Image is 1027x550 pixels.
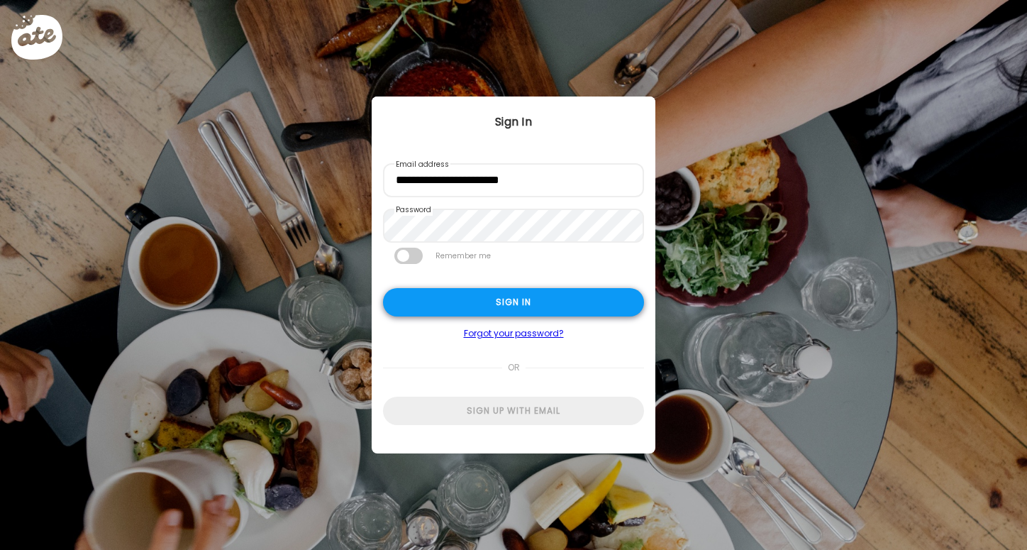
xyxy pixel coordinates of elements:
label: Password [394,204,433,216]
label: Remember me [434,248,492,264]
a: Forgot your password? [383,328,644,339]
div: Sign in [383,288,644,317]
span: or [502,353,526,382]
label: Email address [394,159,450,170]
div: Sign up with email [383,397,644,425]
div: Sign In [372,114,655,131]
